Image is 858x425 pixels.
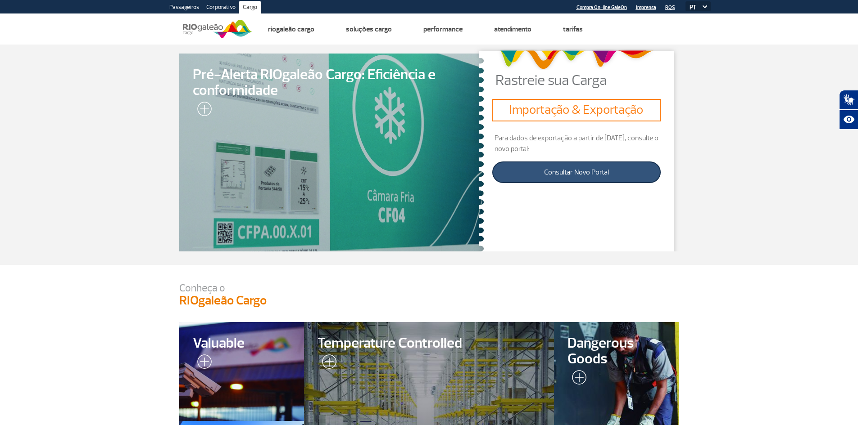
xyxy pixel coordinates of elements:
[318,354,336,372] img: leia-mais
[179,54,484,251] a: Pré-Alerta RIOgaleão Cargo: Eficiência e conformidade
[193,102,212,120] img: leia-mais
[423,25,463,34] a: Performance
[179,293,679,309] h3: RIOgaleão Cargo
[495,73,679,88] p: Rastreie sua Carga
[839,90,858,130] div: Plugin de acessibilidade da Hand Talk.
[239,1,261,15] a: Cargo
[577,4,627,10] a: Compra On-line GaleOn
[839,90,858,110] button: Abrir tradutor de língua de sinais.
[563,25,583,34] a: Tarifas
[179,283,679,293] p: Conheça o
[494,25,531,34] a: Atendimento
[636,4,656,10] a: Imprensa
[492,161,660,183] a: Consultar Novo Portal
[203,1,239,15] a: Corporativo
[839,110,858,130] button: Abrir recursos assistivos.
[193,336,291,351] span: Valuable
[268,25,314,34] a: Riogaleão Cargo
[492,133,660,154] p: Para dados de exportação a partir de [DATE], consulte o novo portal:
[567,370,586,388] img: leia-mais
[318,336,540,351] span: Temperature Controlled
[166,1,203,15] a: Passageiros
[179,322,304,421] a: Valuable
[193,354,212,372] img: leia-mais
[496,103,657,118] h3: Importação & Exportação
[665,4,675,10] a: RQS
[346,25,392,34] a: Soluções Cargo
[193,67,471,98] span: Pré-Alerta RIOgaleão Cargo: Eficiência e conformidade
[496,46,656,73] img: grafismo
[567,336,666,367] span: Dangerous Goods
